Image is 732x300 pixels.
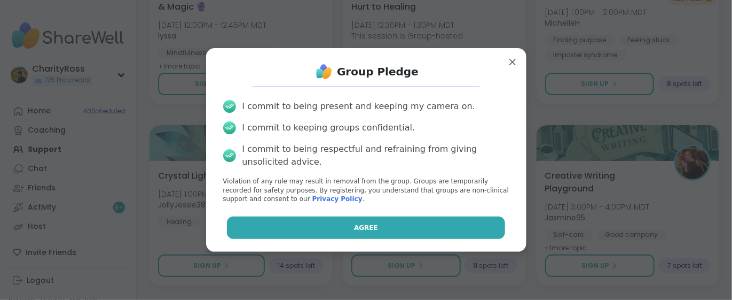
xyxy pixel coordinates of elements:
[242,121,415,134] div: I commit to keeping groups confidential.
[313,61,335,82] img: ShareWell Logo
[337,64,419,79] h1: Group Pledge
[242,143,509,168] div: I commit to being respectful and refraining from giving unsolicited advice.
[312,195,363,203] a: Privacy Policy
[354,223,378,233] span: Agree
[242,100,475,113] div: I commit to being present and keeping my camera on.
[227,217,505,239] button: Agree
[223,177,509,204] p: Violation of any rule may result in removal from the group. Groups are temporarily recorded for s...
